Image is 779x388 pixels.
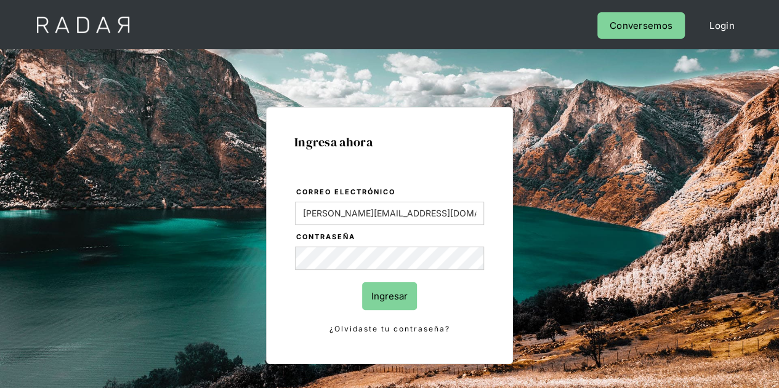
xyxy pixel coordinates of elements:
[597,12,685,39] a: Conversemos
[295,202,484,225] input: bruce@wayne.com
[294,186,485,336] form: Login Form
[294,135,485,149] h1: Ingresa ahora
[362,282,417,310] input: Ingresar
[296,231,484,243] label: Contraseña
[295,322,484,336] a: ¿Olvidaste tu contraseña?
[697,12,747,39] a: Login
[296,186,484,199] label: Correo electrónico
